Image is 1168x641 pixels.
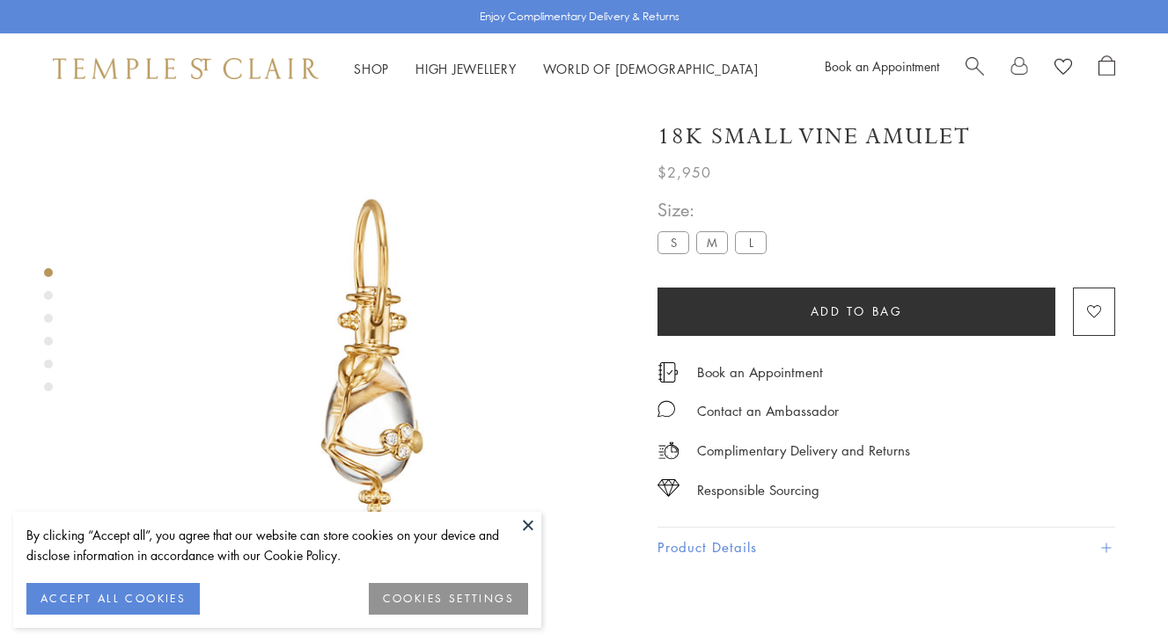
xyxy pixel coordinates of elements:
div: Responsible Sourcing [697,479,819,501]
button: COOKIES SETTINGS [369,583,528,615]
a: View Wishlist [1054,55,1072,82]
p: Complimentary Delivery and Returns [697,440,910,462]
img: icon_appointment.svg [657,362,679,382]
a: Book an Appointment [825,57,939,75]
label: S [657,231,689,253]
nav: Main navigation [354,58,759,80]
label: M [696,231,728,253]
img: icon_delivery.svg [657,440,679,462]
p: Enjoy Complimentary Delivery & Returns [480,8,679,25]
img: P51816-E11VINE [114,104,631,620]
img: MessageIcon-01_2.svg [657,400,675,418]
img: Temple St. Clair [53,58,319,79]
h1: 18K Small Vine Amulet [657,121,971,152]
span: Size: [657,195,774,224]
a: World of [DEMOGRAPHIC_DATA]World of [DEMOGRAPHIC_DATA] [543,60,759,77]
img: icon_sourcing.svg [657,479,679,497]
span: Add to bag [811,302,903,321]
a: Search [966,55,984,82]
a: High JewelleryHigh Jewellery [415,60,517,77]
button: Add to bag [657,288,1055,336]
div: Product gallery navigation [44,264,53,405]
span: $2,950 [657,161,711,184]
label: L [735,231,767,253]
a: Book an Appointment [697,362,823,382]
button: ACCEPT ALL COOKIES [26,583,200,615]
div: Contact an Ambassador [697,400,839,422]
a: Open Shopping Bag [1098,55,1115,82]
div: By clicking “Accept all”, you agree that our website can store cookies on your device and disclos... [26,525,528,565]
button: Product Details [657,528,1115,567]
a: ShopShop [354,60,389,77]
